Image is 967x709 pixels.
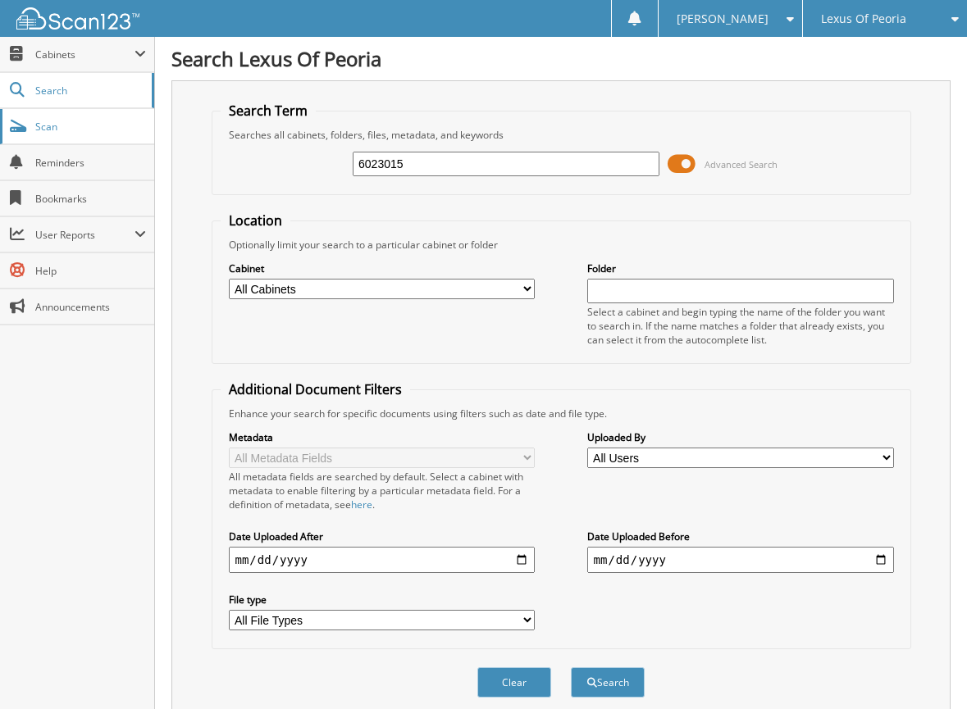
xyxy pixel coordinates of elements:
span: Advanced Search [705,158,778,170]
input: end [587,547,894,573]
button: Search [571,667,645,698]
label: Date Uploaded Before [587,529,894,543]
div: All metadata fields are searched by default. Select a cabinet with metadata to enable filtering b... [229,470,536,511]
h1: Search Lexus Of Peoria [171,45,951,72]
a: here [351,498,372,511]
iframe: Chat Widget [885,630,967,709]
label: Cabinet [229,261,536,275]
label: Metadata [229,430,536,444]
legend: Additional Document Filters [221,380,410,398]
label: Date Uploaded After [229,529,536,543]
span: [PERSON_NAME] [677,14,769,24]
div: Optionally limit your search to a particular cabinet or folder [221,238,902,252]
span: Bookmarks [35,192,146,206]
span: Search [35,84,144,98]
label: Uploaded By [587,430,894,444]
button: Clear [477,667,551,698]
span: User Reports [35,228,135,242]
span: Announcements [35,300,146,314]
label: File type [229,593,536,607]
div: Enhance your search for specific documents using filters such as date and file type. [221,407,902,420]
label: Folder [587,261,894,275]
span: Reminders [35,156,146,170]
legend: Search Term [221,102,316,120]
input: start [229,547,536,573]
span: Scan [35,120,146,134]
legend: Location [221,211,290,230]
span: Lexus Of Peoria [821,14,906,24]
img: scan123-logo-white.svg [16,7,139,30]
div: Searches all cabinets, folders, files, metadata, and keywords [221,128,902,142]
span: Help [35,264,146,278]
div: Select a cabinet and begin typing the name of the folder you want to search in. If the name match... [587,305,894,347]
span: Cabinets [35,48,135,61]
